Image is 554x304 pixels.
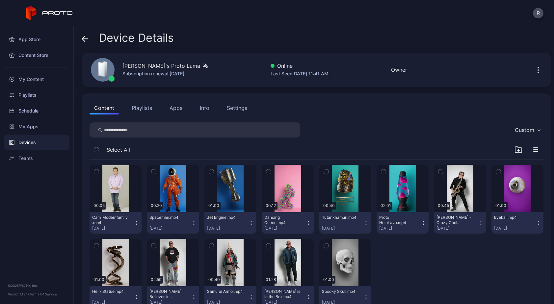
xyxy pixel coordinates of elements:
[90,101,119,114] button: Content
[322,289,358,294] div: Spooky Skull.mp4
[322,226,363,231] div: [DATE]
[8,283,66,288] div: © 2025 PROTO, Inc.
[122,62,200,70] div: [PERSON_NAME]'s Proto Luma
[264,289,301,299] div: Howie Mandel is in the Box.mp4
[436,226,478,231] div: [DATE]
[204,212,256,234] button: Jet Engine.mp4[DATE]
[92,226,134,231] div: [DATE]
[515,127,534,133] div: Custom
[149,289,186,299] div: Howie Mandel Believes in Proto.mp4
[491,212,543,234] button: Eyeball.mp4[DATE]
[436,215,473,225] div: Scott Page - Crazy Cool Technology.mp4
[379,226,421,231] div: [DATE]
[4,150,69,166] a: Teams
[147,212,199,234] button: Spaceman.mp4[DATE]
[149,215,186,220] div: Spaceman.mp4
[271,70,329,78] div: Last Seen [DATE] 11:41 AM
[4,87,69,103] a: Playlists
[262,212,314,234] button: Dancing Queen.mp4[DATE]
[319,212,371,234] button: Tutankhamun.mp4[DATE]
[512,122,543,138] button: Custom
[4,47,69,63] a: Content Store
[8,292,30,296] span: Version 1.13.1 •
[4,119,69,135] a: My Apps
[4,32,69,47] a: App Store
[122,70,208,78] div: Subscription renewal [DATE]
[377,212,429,234] button: Proto HoloLava.mp4[DATE]
[30,292,57,296] a: Terms Of Service
[4,71,69,87] a: My Content
[92,215,128,225] div: Cam_Modernfamily.mp4
[264,215,301,225] div: Dancing Queen.mp4
[264,226,306,231] div: [DATE]
[90,212,142,234] button: Cam_Modernfamily.mp4[DATE]
[227,104,247,112] div: Settings
[271,62,329,70] div: Online
[200,104,209,112] div: Info
[379,215,415,225] div: Proto HoloLava.mp4
[533,8,543,18] button: R
[207,215,243,220] div: Jet Engine.mp4
[195,101,214,114] button: Info
[4,103,69,119] a: Schedule
[207,289,243,294] div: Samurai Armor.mp4
[127,101,157,114] button: Playlists
[92,289,128,294] div: Helix Statue.mp4
[434,212,486,234] button: [PERSON_NAME] - Crazy Cool Technology.mp4[DATE]
[222,101,252,114] button: Settings
[207,226,249,231] div: [DATE]
[494,215,530,220] div: Eyeball.mp4
[99,32,174,44] span: Device Details
[149,226,191,231] div: [DATE]
[322,215,358,220] div: Tutankhamun.mp4
[494,226,536,231] div: [DATE]
[165,101,187,114] button: Apps
[391,66,407,74] div: Owner
[107,146,130,154] span: Select All
[4,135,69,150] a: Devices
